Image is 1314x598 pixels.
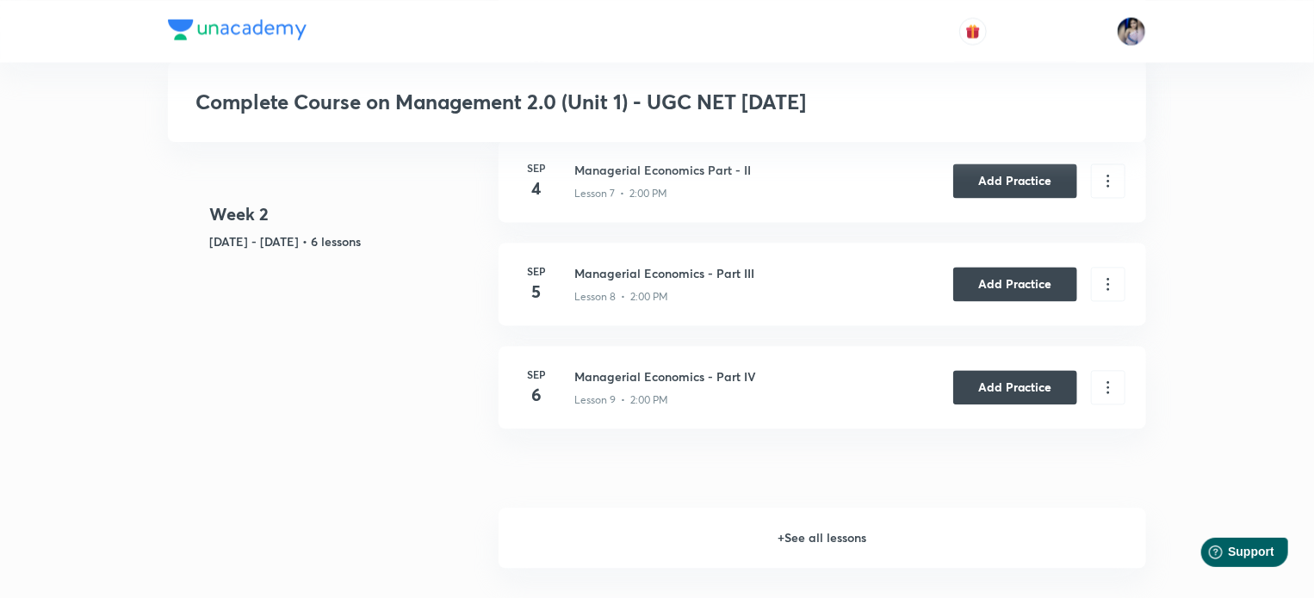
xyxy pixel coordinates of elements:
button: Add Practice [953,163,1077,198]
p: Lesson 9 • 2:00 PM [574,392,889,408]
button: avatar [959,17,987,45]
button: Add Practice [953,267,1077,301]
h4: 4 [519,176,554,201]
a: Company Logo [168,19,307,44]
h4: 6 [519,382,554,408]
h6: Managerial Economics - Part III [574,264,889,282]
button: Add Practice [953,370,1077,404]
img: Company Logo [168,19,307,40]
p: Lesson 8 • 2:00 PM [574,289,889,305]
h6: Managerial Economics Part - II [574,161,889,179]
h6: Sep [519,367,554,382]
h4: Week 2 [209,202,485,228]
h4: 5 [519,279,554,305]
p: Lesson 7 • 2:00 PM [574,186,889,201]
iframe: Help widget launcher [1161,531,1295,579]
h3: Complete Course on Management 2.0 (Unit 1) - UGC NET [DATE] [195,89,870,114]
img: Tanya Gautam [1117,16,1146,46]
h6: Sep [519,160,554,176]
h6: Managerial Economics - Part IV [574,367,889,385]
h5: [DATE] - [DATE] • 6 lessons [209,233,485,251]
img: avatar [965,23,981,39]
h6: + See all lessons [499,508,1146,568]
h6: Sep [519,263,554,279]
